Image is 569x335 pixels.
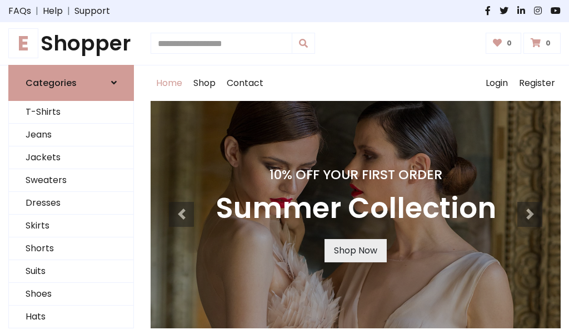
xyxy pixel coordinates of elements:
[63,4,74,18] span: |
[325,239,387,262] a: Shop Now
[9,169,133,192] a: Sweaters
[504,38,515,48] span: 0
[9,146,133,169] a: Jackets
[9,260,133,283] a: Suits
[486,33,522,54] a: 0
[8,31,134,56] h1: Shopper
[26,78,77,88] h6: Categories
[543,38,553,48] span: 0
[8,31,134,56] a: EShopper
[513,65,561,101] a: Register
[151,65,188,101] a: Home
[43,4,63,18] a: Help
[8,65,134,101] a: Categories
[8,4,31,18] a: FAQs
[8,28,38,58] span: E
[9,101,133,124] a: T-Shirts
[9,192,133,215] a: Dresses
[9,215,133,237] a: Skirts
[480,65,513,101] a: Login
[216,167,496,182] h4: 10% Off Your First Order
[9,283,133,306] a: Shoes
[523,33,561,54] a: 0
[216,191,496,226] h3: Summer Collection
[74,4,110,18] a: Support
[31,4,43,18] span: |
[9,306,133,328] a: Hats
[221,65,269,101] a: Contact
[9,124,133,146] a: Jeans
[9,237,133,260] a: Shorts
[188,65,221,101] a: Shop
